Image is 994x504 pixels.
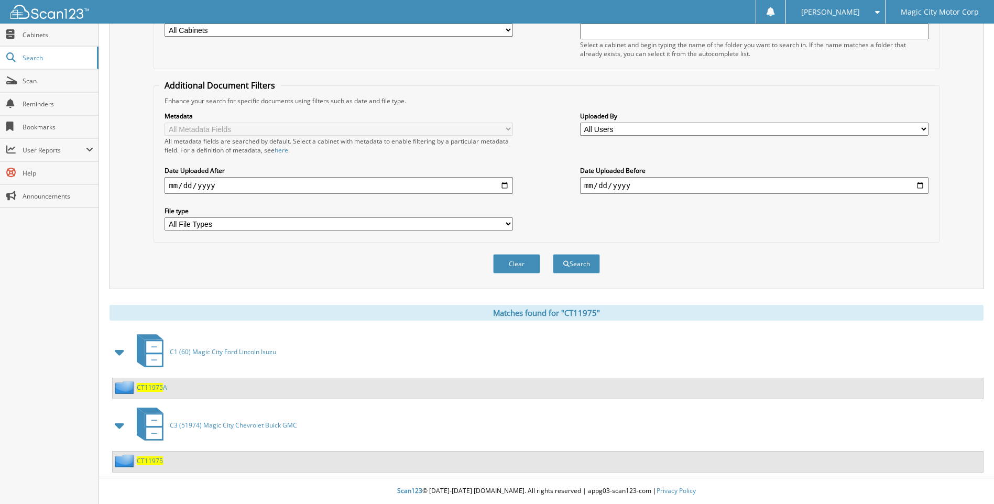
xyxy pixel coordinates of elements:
[275,146,288,155] a: here
[10,5,89,19] img: scan123-logo-white.svg
[159,80,280,91] legend: Additional Document Filters
[23,76,93,85] span: Scan
[99,478,994,504] div: © [DATE]-[DATE] [DOMAIN_NAME]. All rights reserved | appg03-scan123-com |
[170,421,297,430] span: C3 (51974) Magic City Chevrolet Buick GMC
[580,112,929,120] label: Uploaded By
[23,192,93,201] span: Announcements
[580,177,929,194] input: end
[165,112,513,120] label: Metadata
[580,40,929,58] div: Select a cabinet and begin typing the name of the folder you want to search in. If the name match...
[553,254,600,273] button: Search
[115,454,137,467] img: folder2.png
[23,123,93,132] span: Bookmarks
[165,206,513,215] label: File type
[165,166,513,175] label: Date Uploaded After
[493,254,540,273] button: Clear
[165,137,513,155] div: All metadata fields are searched by default. Select a cabinet with metadata to enable filtering b...
[159,96,933,105] div: Enhance your search for specific documents using filters such as date and file type.
[165,177,513,194] input: start
[23,169,93,178] span: Help
[397,486,422,495] span: Scan123
[137,383,163,392] span: CT11975
[115,381,137,394] img: folder2.png
[901,9,979,15] span: Magic City Motor Corp
[801,9,860,15] span: [PERSON_NAME]
[137,383,167,392] a: CT11975A
[110,305,984,321] div: Matches found for "CT11975"
[580,166,929,175] label: Date Uploaded Before
[23,53,92,62] span: Search
[23,146,86,155] span: User Reports
[170,347,276,356] span: C1 (60) Magic City Ford Lincoln Isuzu
[130,404,297,446] a: C3 (51974) Magic City Chevrolet Buick GMC
[137,456,163,465] a: CT11975
[23,30,93,39] span: Cabinets
[657,486,696,495] a: Privacy Policy
[130,331,276,372] a: C1 (60) Magic City Ford Lincoln Isuzu
[23,100,93,108] span: Reminders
